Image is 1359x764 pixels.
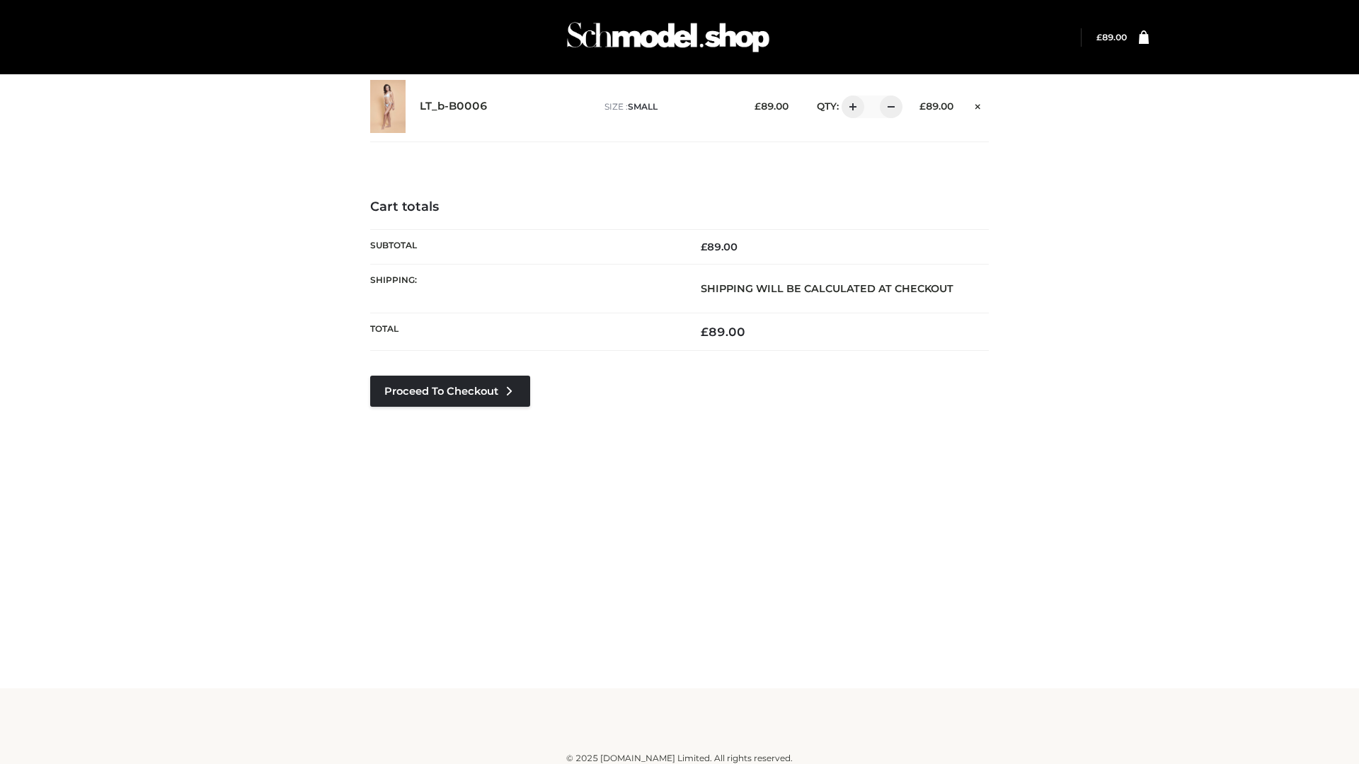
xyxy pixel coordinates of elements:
[919,100,953,112] bdi: 89.00
[919,100,926,112] span: £
[1096,32,1127,42] bdi: 89.00
[701,325,745,339] bdi: 89.00
[370,376,530,407] a: Proceed to Checkout
[370,199,989,215] h4: Cart totals
[370,229,679,264] th: Subtotal
[701,241,707,253] span: £
[562,9,774,65] img: Schmodel Admin 964
[701,282,953,295] strong: Shipping will be calculated at checkout
[370,264,679,313] th: Shipping:
[701,325,709,339] span: £
[1096,32,1102,42] span: £
[628,101,658,112] span: SMALL
[968,95,989,114] a: Remove this item
[1096,32,1127,42] a: £89.00
[370,313,679,351] th: Total
[370,80,406,133] img: LT_b-B0006 - SMALL
[755,100,789,112] bdi: 89.00
[755,100,761,112] span: £
[420,100,488,113] a: LT_b-B0006
[803,95,898,118] div: QTY:
[701,241,738,253] bdi: 89.00
[604,100,733,113] p: size :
